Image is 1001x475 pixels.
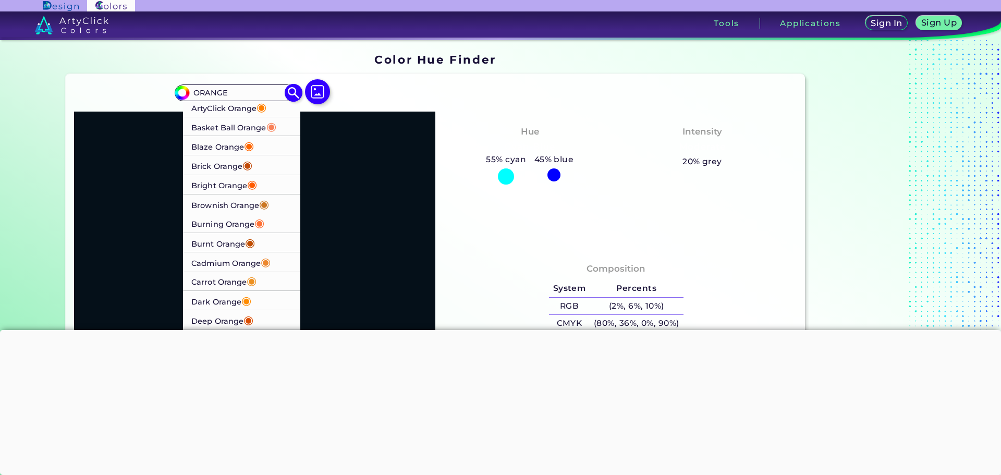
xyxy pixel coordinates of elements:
h5: Sign Up [923,19,955,27]
p: ArtyClick Orange [191,98,266,117]
iframe: Advertisement [809,50,939,454]
h1: Color Hue Finder [374,52,496,67]
h4: Intensity [682,124,722,139]
input: type color.. [189,86,286,100]
p: Burning Orange [191,213,264,233]
p: Burnt Orange [191,233,255,252]
p: Dirty Orange [191,330,251,349]
span: ◉ [260,197,270,210]
a: Sign In [867,17,906,30]
h5: CMYK [549,315,590,332]
h3: Tools [714,19,739,27]
p: Brownish Orange [191,194,269,213]
h5: Percents [590,280,683,297]
h4: Composition [587,261,645,276]
h5: 20% grey [682,155,722,168]
p: Carrot Orange [191,271,257,290]
span: ◉ [247,177,257,191]
img: logo_artyclick_colors_white.svg [35,16,108,34]
span: ◉ [242,158,252,172]
p: Brick Orange [191,155,252,175]
span: ◉ [245,235,255,249]
span: ◉ [255,216,265,229]
h5: 55% cyan [482,153,530,166]
p: Blaze Orange [191,136,254,155]
p: Dark Orange [191,290,251,310]
p: Cadmium Orange [191,252,271,271]
span: ◉ [247,274,257,287]
h5: (2%, 6%, 10%) [590,298,683,315]
p: Basket Ball Orange [191,117,276,136]
h5: 45% blue [530,153,578,166]
p: Deep Orange [191,310,253,330]
span: ◉ [241,294,251,307]
h5: RGB [549,298,590,315]
h4: Hue [521,124,539,139]
a: Sign Up [918,17,960,30]
span: ◉ [266,119,276,133]
img: icon search [285,83,303,102]
span: ◉ [261,254,271,268]
h5: System [549,280,590,297]
h5: Sign In [872,19,901,27]
p: Bright Orange [191,175,257,194]
span: ◉ [244,139,254,152]
h5: (80%, 36%, 0%, 90%) [590,315,683,332]
h3: Applications [780,19,841,27]
h3: Moderate [675,141,730,153]
h3: Cyan-Blue [500,141,559,153]
img: icon picture [305,79,330,104]
span: ◉ [257,100,267,114]
img: ArtyClick Design logo [43,1,78,11]
span: ◉ [243,313,253,326]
